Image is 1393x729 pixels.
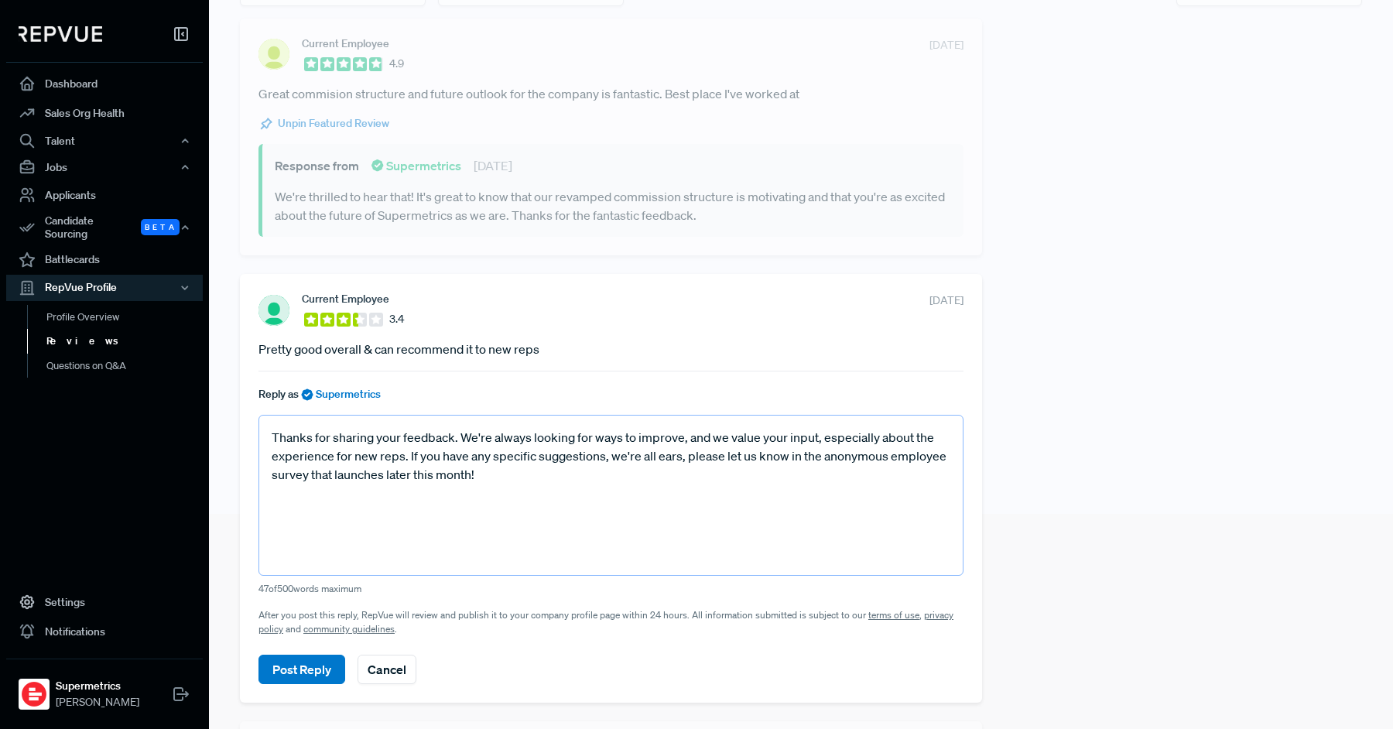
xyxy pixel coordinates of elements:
[6,617,203,646] a: Notifications
[302,293,389,305] span: Current Employee
[19,26,102,42] img: RepVue
[6,180,203,210] a: Applicants
[258,387,299,401] span: Reply as
[6,245,203,275] a: Battlecards
[6,659,203,717] a: SupermetricsSupermetrics[PERSON_NAME]
[6,275,203,301] button: RepVue Profile
[6,210,203,245] button: Candidate Sourcing Beta
[56,678,139,694] strong: Supermetrics
[303,622,395,635] a: community guidelines
[6,154,203,180] button: Jobs
[6,210,203,245] div: Candidate Sourcing
[6,69,203,98] a: Dashboard
[56,694,139,710] span: [PERSON_NAME]
[258,582,963,596] p: 47 of 500 words maximum
[141,219,180,235] span: Beta
[929,293,963,309] span: [DATE]
[868,608,919,621] a: terms of use
[27,329,224,354] a: Reviews
[27,305,224,330] a: Profile Overview
[316,387,381,401] span: Supermetrics
[6,128,203,154] button: Talent
[258,608,963,636] p: After you post this reply, RepVue will review and publish it to your company profile page within ...
[358,655,416,684] button: Cancel
[258,608,953,635] a: privacy policy
[258,655,345,684] button: Post Reply
[22,682,46,707] img: Supermetrics
[6,587,203,617] a: Settings
[389,311,404,327] span: 3.4
[27,354,224,378] a: Questions on Q&A
[258,340,963,358] article: Pretty good overall & can recommend it to new reps
[6,98,203,128] a: Sales Org Health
